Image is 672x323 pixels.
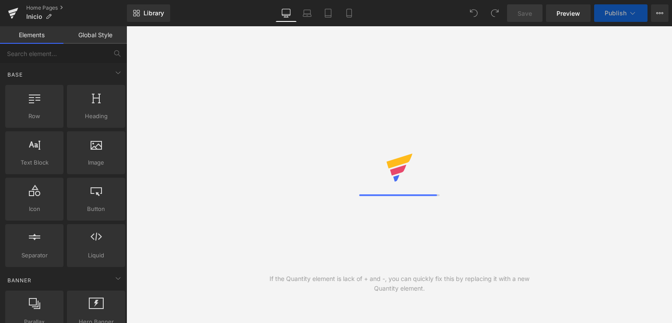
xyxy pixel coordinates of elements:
a: Tablet [318,4,339,22]
div: If the Quantity element is lack of + and -, you can quickly fix this by replacing it with a new Q... [263,274,536,293]
span: Liquid [70,251,122,260]
span: Heading [70,112,122,121]
span: Library [143,9,164,17]
span: Publish [605,10,626,17]
button: Publish [594,4,647,22]
span: Row [8,112,61,121]
span: Preview [556,9,580,18]
span: Text Block [8,158,61,167]
button: Undo [465,4,483,22]
span: Banner [7,276,32,284]
a: New Library [127,4,170,22]
a: Laptop [297,4,318,22]
button: More [651,4,668,22]
span: Base [7,70,24,79]
span: Button [70,204,122,214]
span: Inicio [26,13,42,20]
a: Home Pages [26,4,127,11]
a: Preview [546,4,591,22]
span: Icon [8,204,61,214]
span: Save [518,9,532,18]
span: Separator [8,251,61,260]
button: Redo [486,4,504,22]
a: Desktop [276,4,297,22]
span: Image [70,158,122,167]
a: Mobile [339,4,360,22]
a: Global Style [63,26,127,44]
